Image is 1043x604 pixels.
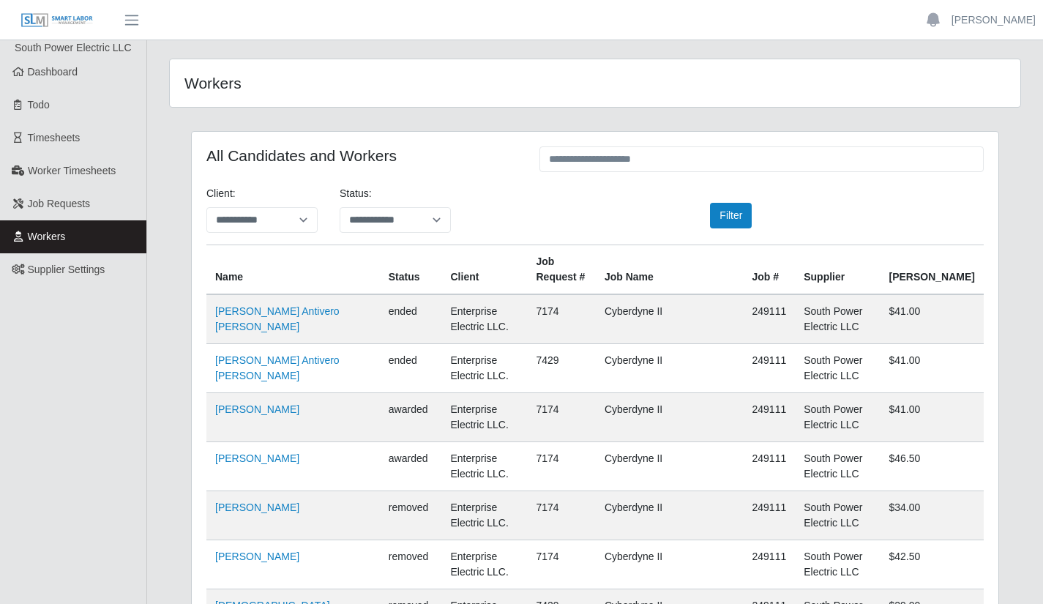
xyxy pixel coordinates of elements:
[596,442,744,491] td: Cyberdyne II
[795,491,880,540] td: South Power Electric LLC
[795,344,880,393] td: South Power Electric LLC
[215,354,340,381] a: [PERSON_NAME] Antivero [PERSON_NAME]
[28,165,116,176] span: Worker Timesheets
[380,294,442,344] td: ended
[215,452,299,464] a: [PERSON_NAME]
[28,198,91,209] span: Job Requests
[184,74,514,92] h4: Workers
[743,393,795,442] td: 249111
[880,294,984,344] td: $41.00
[743,344,795,393] td: 249111
[380,344,442,393] td: ended
[215,502,299,513] a: [PERSON_NAME]
[380,540,442,589] td: removed
[28,66,78,78] span: Dashboard
[795,442,880,491] td: South Power Electric LLC
[28,264,105,275] span: Supplier Settings
[215,403,299,415] a: [PERSON_NAME]
[527,442,595,491] td: 7174
[596,344,744,393] td: Cyberdyne II
[442,442,528,491] td: Enterprise Electric LLC.
[527,245,595,295] th: Job Request #
[442,540,528,589] td: Enterprise Electric LLC.
[880,344,984,393] td: $41.00
[596,491,744,540] td: Cyberdyne II
[380,245,442,295] th: Status
[596,294,744,344] td: Cyberdyne II
[28,99,50,111] span: Todo
[442,344,528,393] td: Enterprise Electric LLC.
[880,540,984,589] td: $42.50
[880,245,984,295] th: [PERSON_NAME]
[442,294,528,344] td: Enterprise Electric LLC.
[795,245,880,295] th: Supplier
[743,245,795,295] th: Job #
[795,393,880,442] td: South Power Electric LLC
[206,186,236,201] label: Client:
[215,551,299,562] a: [PERSON_NAME]
[28,132,81,143] span: Timesheets
[206,146,517,165] h4: All Candidates and Workers
[527,344,595,393] td: 7429
[527,491,595,540] td: 7174
[20,12,94,29] img: SLM Logo
[710,203,752,228] button: Filter
[380,442,442,491] td: awarded
[527,393,595,442] td: 7174
[380,393,442,442] td: awarded
[28,231,66,242] span: Workers
[527,294,595,344] td: 7174
[795,294,880,344] td: South Power Electric LLC
[442,491,528,540] td: Enterprise Electric LLC.
[527,540,595,589] td: 7174
[743,540,795,589] td: 249111
[215,305,340,332] a: [PERSON_NAME] Antivero [PERSON_NAME]
[952,12,1036,28] a: [PERSON_NAME]
[596,540,744,589] td: Cyberdyne II
[442,393,528,442] td: Enterprise Electric LLC.
[880,491,984,540] td: $34.00
[442,245,528,295] th: Client
[743,491,795,540] td: 249111
[596,393,744,442] td: Cyberdyne II
[743,442,795,491] td: 249111
[206,245,380,295] th: Name
[880,442,984,491] td: $46.50
[15,42,132,53] span: South Power Electric LLC
[340,186,372,201] label: Status:
[880,393,984,442] td: $41.00
[743,294,795,344] td: 249111
[380,491,442,540] td: removed
[795,540,880,589] td: South Power Electric LLC
[596,245,744,295] th: Job Name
